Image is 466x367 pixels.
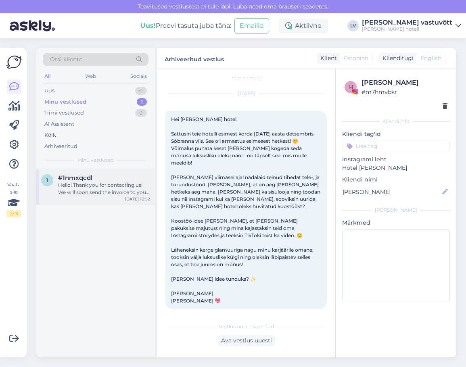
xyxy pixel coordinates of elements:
[44,87,54,95] div: Uus
[171,116,322,304] span: Hei [PERSON_NAME] hotel, Sattusin teie hotelli esimest korda [DATE] aasta detsembris. Sõbranna vi...
[420,54,441,63] span: English
[342,140,450,152] input: Lisa tag
[43,71,52,81] div: All
[347,20,359,31] div: LV
[379,54,414,63] div: Klienditugi
[44,109,84,117] div: Tiimi vestlused
[77,156,114,164] span: Minu vestlused
[58,174,92,181] span: #1nmxqcdl
[362,26,452,32] div: [PERSON_NAME] hotell
[168,310,198,316] span: 21:51
[44,98,86,106] div: Minu vestlused
[125,196,150,202] div: [DATE] 10:52
[362,88,447,96] div: # m7hmvbkr
[342,175,450,184] p: Kliendi nimi
[50,55,82,64] span: Otsi kliente
[165,90,327,97] div: [DATE]
[140,21,231,31] div: Proovi tasuta juba täna:
[342,164,450,172] p: Hotel [PERSON_NAME]
[6,54,22,70] img: Askly Logo
[140,22,156,29] b: Uus!
[58,181,150,196] div: Hello! Thank you for contacting us! We will soon send the invoice to you email: [EMAIL_ADDRESS][D...
[342,118,450,125] div: Kliendi info
[84,71,98,81] div: Web
[279,19,328,33] div: Aktiivne
[219,323,274,330] span: Vestlus on arhiveeritud
[342,219,450,227] p: Märkmed
[362,19,461,32] a: [PERSON_NAME] vastuvõtt[PERSON_NAME] hotell
[349,84,353,90] span: m
[135,87,147,95] div: 0
[362,78,447,88] div: [PERSON_NAME]
[129,71,148,81] div: Socials
[165,53,224,64] label: Arhiveeritud vestlus
[343,188,441,196] input: Lisa nimi
[44,142,77,150] div: Arhiveeritud
[344,54,368,63] span: Estonian
[234,18,269,33] button: Emailid
[342,155,450,164] p: Instagrami leht
[135,109,147,117] div: 0
[44,120,74,128] div: AI Assistent
[44,131,56,139] div: Kõik
[317,54,337,63] div: Klient
[218,335,275,346] div: Ava vestlus uuesti
[6,181,21,217] div: Vaata siia
[342,206,450,214] div: [PERSON_NAME]
[342,130,450,138] p: Kliendi tag'id
[137,98,147,106] div: 1
[6,210,21,217] div: 2 / 3
[362,19,452,26] div: [PERSON_NAME] vastuvõtt
[46,177,48,183] span: 1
